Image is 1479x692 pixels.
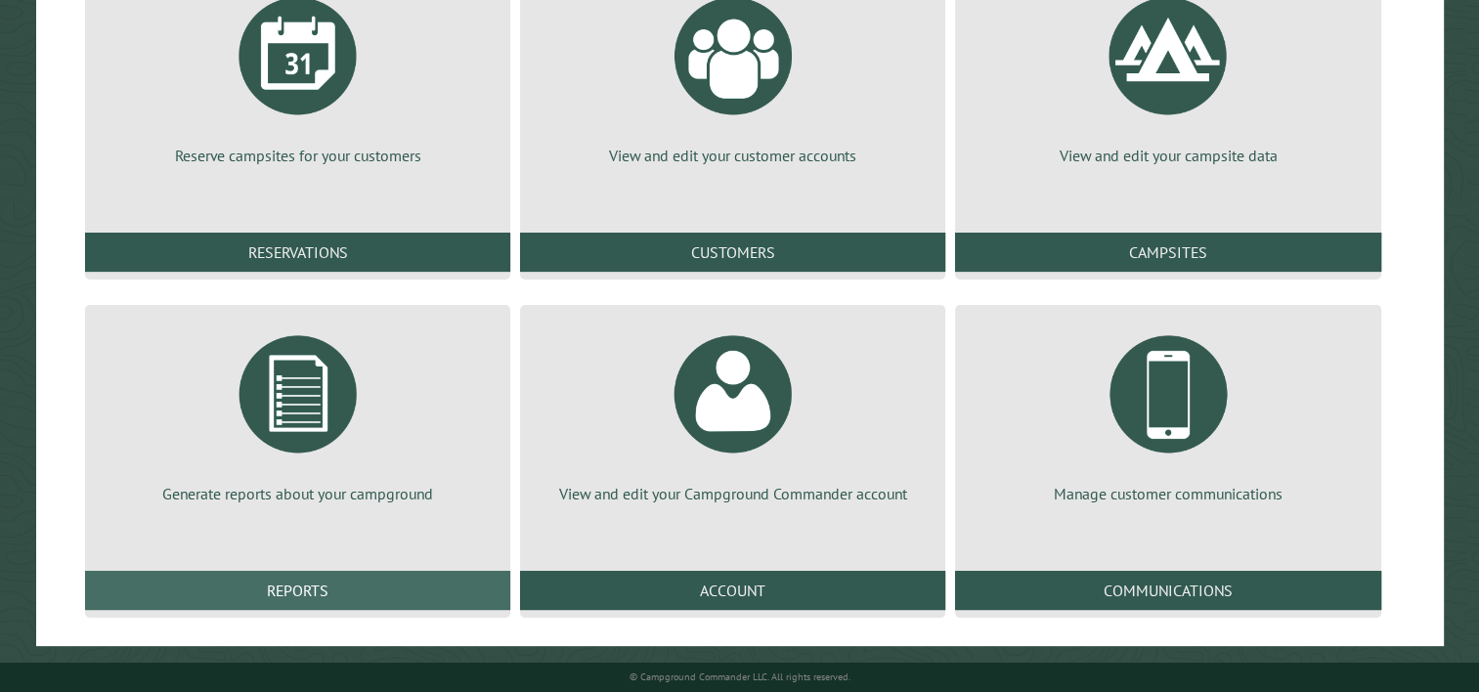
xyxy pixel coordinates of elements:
[109,145,487,166] p: Reserve campsites for your customers
[979,483,1357,504] p: Manage customer communications
[630,670,850,683] small: © Campground Commander LLC. All rights reserved.
[955,571,1380,610] a: Communications
[544,483,922,504] p: View and edit your Campground Commander account
[979,145,1357,166] p: View and edit your campsite data
[109,483,487,504] p: Generate reports about your campground
[955,233,1380,272] a: Campsites
[109,321,487,504] a: Generate reports about your campground
[544,321,922,504] a: View and edit your Campground Commander account
[85,233,510,272] a: Reservations
[544,145,922,166] p: View and edit your customer accounts
[520,233,945,272] a: Customers
[520,571,945,610] a: Account
[85,571,510,610] a: Reports
[979,321,1357,504] a: Manage customer communications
